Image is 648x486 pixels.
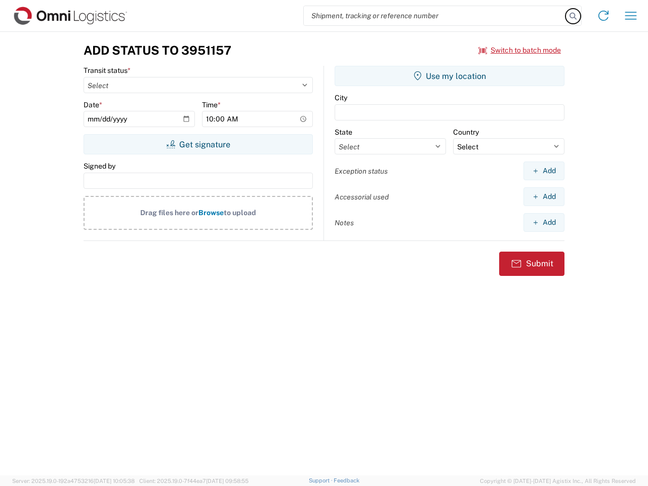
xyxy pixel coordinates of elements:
[499,252,564,276] button: Submit
[84,43,231,58] h3: Add Status to 3951157
[202,100,221,109] label: Time
[84,66,131,75] label: Transit status
[523,161,564,180] button: Add
[335,128,352,137] label: State
[523,213,564,232] button: Add
[335,93,347,102] label: City
[335,218,354,227] label: Notes
[139,478,249,484] span: Client: 2025.19.0-7f44ea7
[84,100,102,109] label: Date
[335,66,564,86] button: Use my location
[453,128,479,137] label: Country
[140,209,198,217] span: Drag files here or
[478,42,561,59] button: Switch to batch mode
[12,478,135,484] span: Server: 2025.19.0-192a4753216
[198,209,224,217] span: Browse
[309,477,334,483] a: Support
[334,477,359,483] a: Feedback
[523,187,564,206] button: Add
[94,478,135,484] span: [DATE] 10:05:38
[206,478,249,484] span: [DATE] 09:58:55
[224,209,256,217] span: to upload
[335,192,389,201] label: Accessorial used
[335,167,388,176] label: Exception status
[304,6,566,25] input: Shipment, tracking or reference number
[84,134,313,154] button: Get signature
[480,476,636,485] span: Copyright © [DATE]-[DATE] Agistix Inc., All Rights Reserved
[84,161,115,171] label: Signed by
